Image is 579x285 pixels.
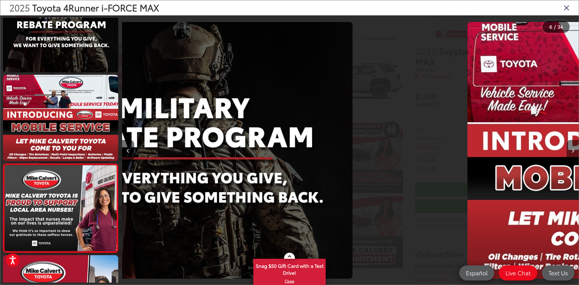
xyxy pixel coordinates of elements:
[542,265,574,280] a: Text Us
[502,269,534,277] span: Live Chat
[9,1,30,14] span: 2025
[122,140,134,161] button: Previous image
[3,165,118,251] img: 2025 Toyota 4Runner i-FORCE MAX TRD Pro
[553,25,556,29] span: /
[499,265,537,280] a: Live Chat
[546,269,571,277] span: Text Us
[558,23,563,30] span: 34
[567,140,579,161] button: Next image
[549,23,552,30] span: 6
[32,1,159,14] span: Toyota 4Runner i-FORCE MAX
[459,265,494,280] a: Español
[463,269,491,277] span: Español
[254,259,325,278] span: Snag $50 Gift Card with a Test Drive!
[2,74,119,162] img: 2025 Toyota 4Runner i-FORCE MAX TRD Pro
[564,4,570,11] i: Close gallery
